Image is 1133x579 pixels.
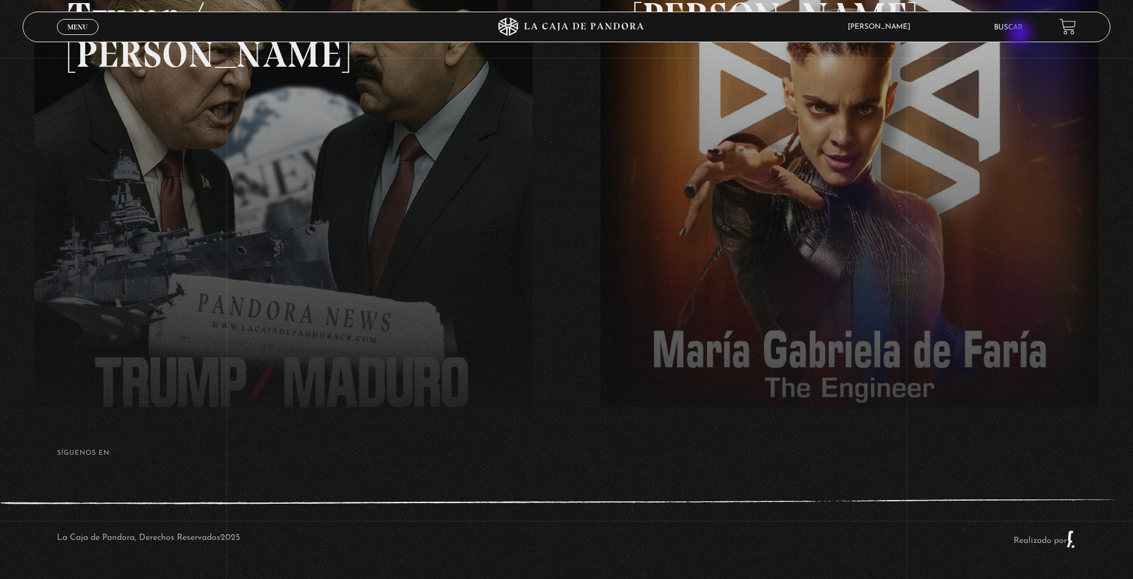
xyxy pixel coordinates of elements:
span: [PERSON_NAME] [842,23,922,31]
p: La Caja de Pandora, Derechos Reservados 2025 [57,530,240,548]
a: View your shopping cart [1060,18,1076,35]
span: Cerrar [63,34,92,42]
a: Buscar [994,24,1023,31]
h4: SÍguenos en: [57,450,1077,457]
span: Menu [67,23,88,31]
a: Realizado por [1014,536,1076,545]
